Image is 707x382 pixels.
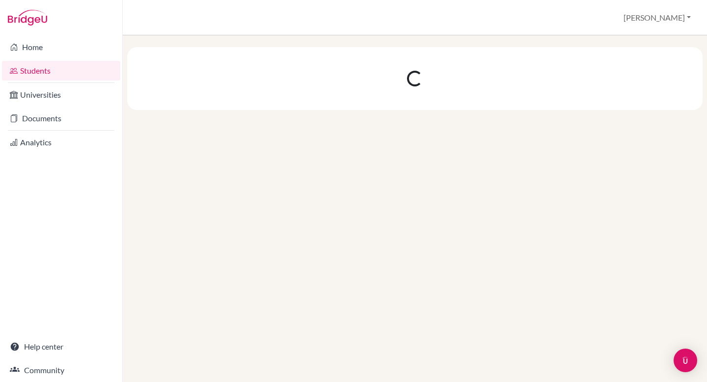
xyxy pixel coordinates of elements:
div: Open Intercom Messenger [674,349,697,372]
a: Home [2,37,120,57]
a: Documents [2,109,120,128]
a: Analytics [2,133,120,152]
a: Community [2,360,120,380]
button: [PERSON_NAME] [619,8,695,27]
a: Universities [2,85,120,105]
a: Students [2,61,120,81]
a: Help center [2,337,120,356]
img: Bridge-U [8,10,47,26]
